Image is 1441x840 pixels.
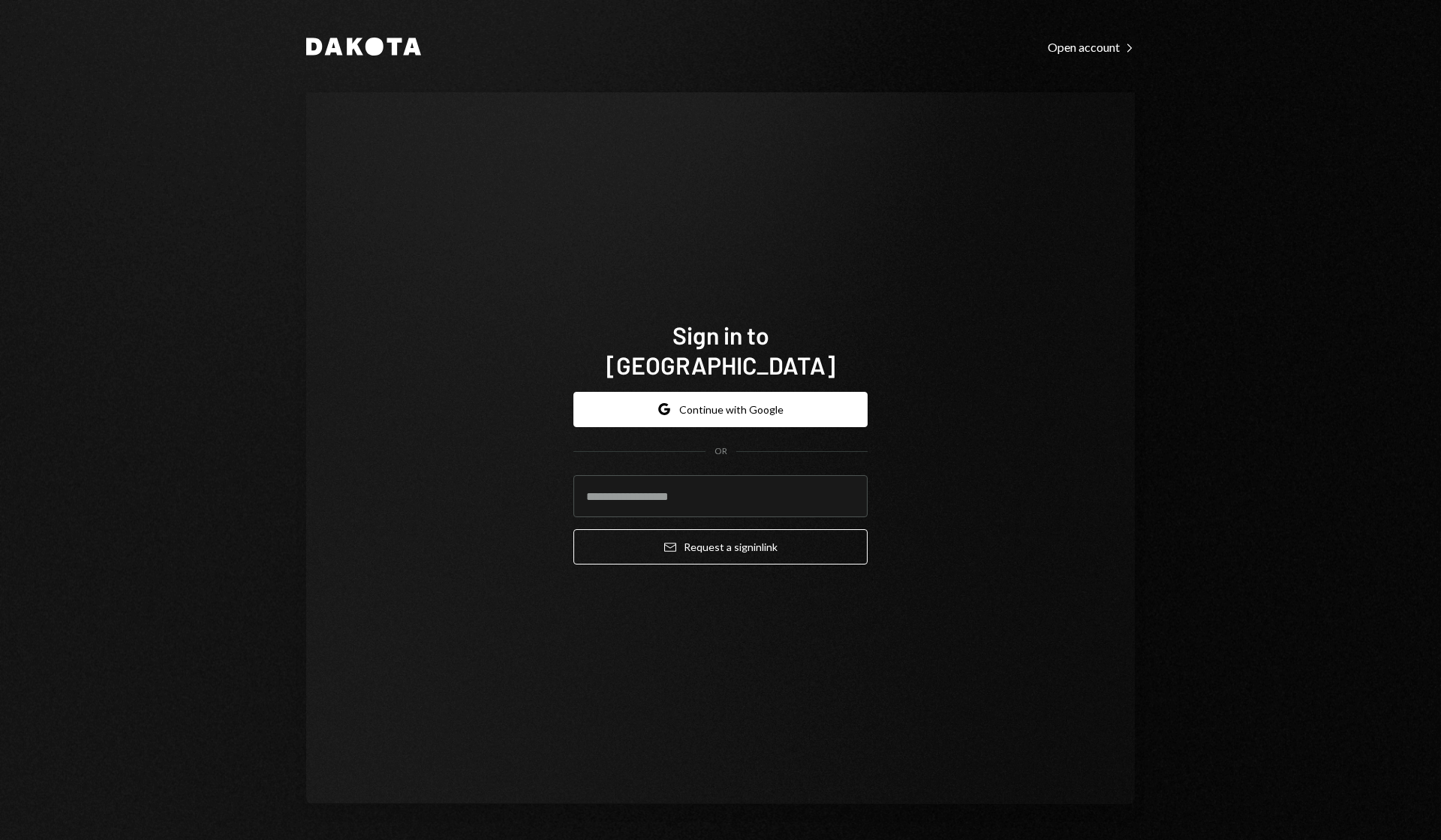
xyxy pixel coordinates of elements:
h1: Sign in to [GEOGRAPHIC_DATA] [573,320,868,380]
button: Request a signinlink [573,529,868,565]
div: Open account [1048,40,1135,55]
div: OR [714,445,727,458]
a: Open account [1048,38,1135,55]
button: Continue with Google [573,392,868,427]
